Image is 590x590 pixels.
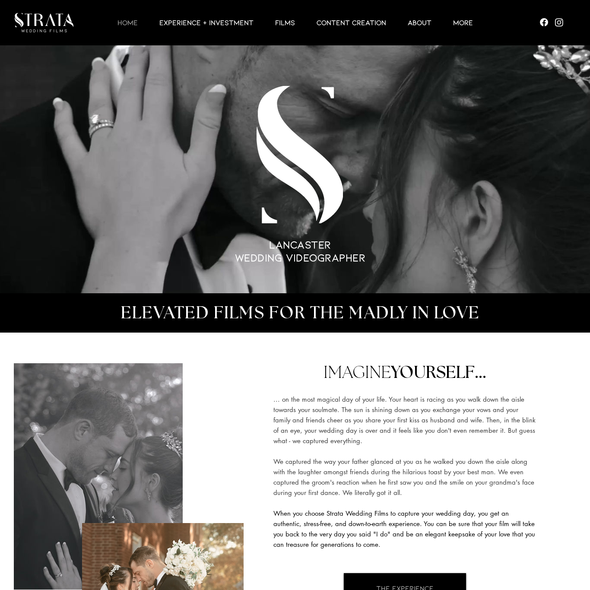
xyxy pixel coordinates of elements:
[113,17,142,28] p: HOME
[121,305,480,322] span: ELEVATED FILMS FOR THE MADLY IN LOVE
[107,17,149,28] a: HOME
[264,17,306,28] a: Films
[149,17,264,28] a: EXPERIENCE + INVESTMENT
[273,509,535,549] span: When you choose Strata Wedding Films to capture your wedding day, you get an authentic, stress-fr...
[391,364,486,381] span: YOURSELF...
[449,17,477,28] p: More
[306,17,397,28] a: CONTENT CREATION
[82,17,508,28] nav: Site
[271,17,299,28] p: Films
[403,17,436,28] p: ABOUT
[324,364,391,383] span: IMAGINE
[539,17,565,28] ul: Social Bar
[312,17,390,28] p: CONTENT CREATION
[397,17,442,28] a: ABOUT
[235,238,366,263] span: LANCASTER WEDDING VIDEOGRAPHER
[273,395,536,445] span: ... on the most magical day of your life. Your heart is racing as you walk down the aisle towards...
[257,86,343,223] img: LUX S TEST_edited.png
[273,457,534,497] span: We captured the way your father glanced at you as he walked you down the aisle along with the lau...
[155,17,258,28] p: EXPERIENCE + INVESTMENT
[15,13,73,32] img: LUX STRATA TEST_edited.png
